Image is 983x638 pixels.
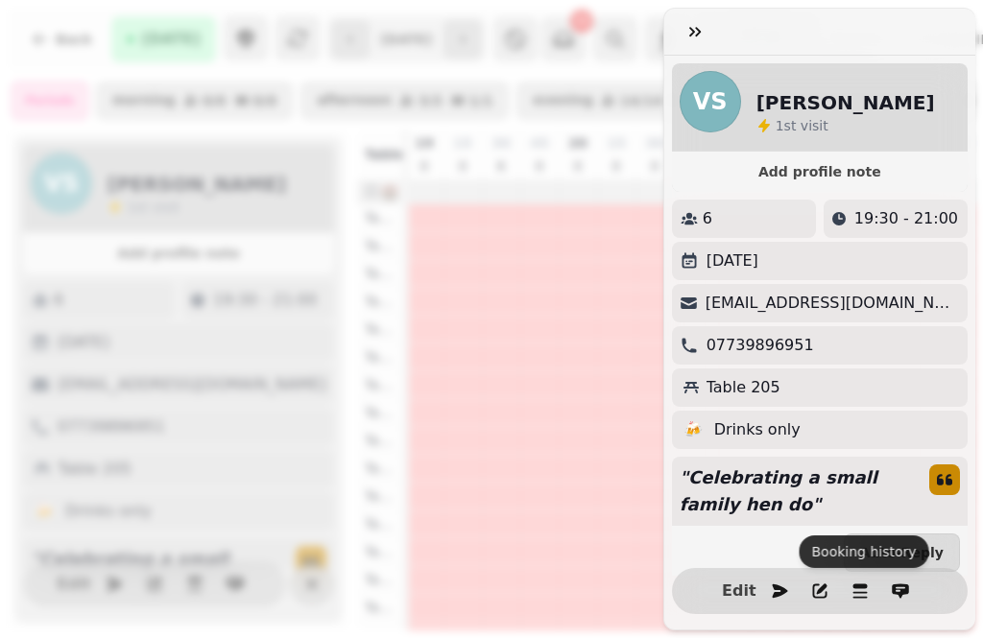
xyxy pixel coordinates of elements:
h2: [PERSON_NAME] [756,89,935,116]
p: visit [776,116,828,135]
p: [EMAIL_ADDRESS][DOMAIN_NAME] [706,292,960,315]
p: [DATE] [707,249,758,272]
span: Edit [728,583,751,599]
p: Table 205 [707,376,780,399]
button: Edit [720,572,758,610]
p: 07739896951 [707,334,814,357]
span: Add profile note [695,165,945,178]
span: VS [693,90,728,113]
p: 19:30 - 21:00 [854,207,958,230]
p: 6 [703,207,712,230]
p: 🍻 [683,418,703,441]
span: 1 [776,118,784,133]
span: st [784,118,801,133]
button: Auto-Reply [844,533,960,572]
p: " Celebrating a small family hen do " [672,457,914,526]
p: Drinks only [714,418,801,441]
button: Add profile note [680,159,960,184]
div: Booking history [800,535,929,568]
